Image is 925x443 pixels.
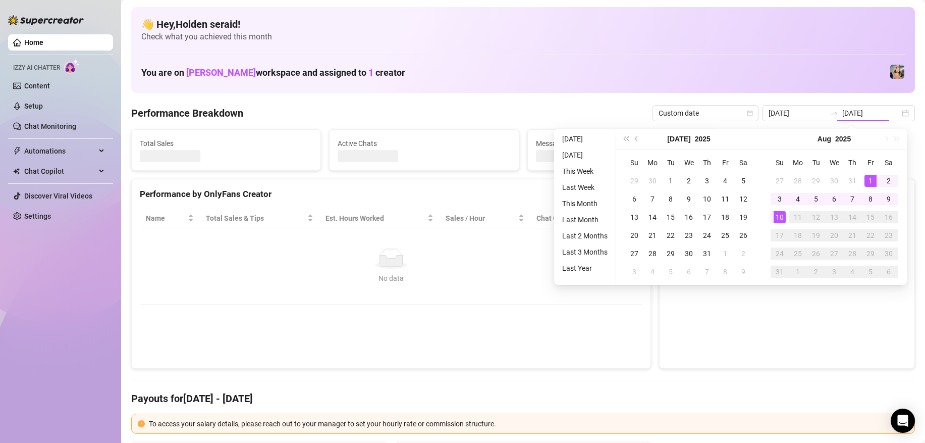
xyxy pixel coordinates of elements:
[141,67,405,78] h1: You are on workspace and assigned to creator
[24,82,50,90] a: Content
[24,102,43,110] a: Setup
[141,17,905,31] h4: 👋 Hey, Holden seraid !
[769,108,826,119] input: Start date
[13,168,20,175] img: Chat Copilot
[24,163,96,179] span: Chat Copilot
[138,420,145,427] span: exclamation-circle
[830,109,838,117] span: to
[368,67,373,78] span: 1
[140,209,200,228] th: Name
[747,110,753,116] span: calendar
[140,187,642,201] div: Performance by OnlyFans Creator
[536,138,709,149] span: Messages Sent
[146,213,186,224] span: Name
[13,147,21,155] span: thunderbolt
[338,138,510,149] span: Active Chats
[64,59,80,74] img: AI Chatter
[150,273,632,284] div: No data
[8,15,84,25] img: logo-BBDzfeDw.svg
[24,212,51,220] a: Settings
[140,138,312,149] span: Total Sales
[830,109,838,117] span: swap-right
[668,187,906,201] div: Sales by OnlyFans Creator
[131,391,915,406] h4: Payouts for [DATE] - [DATE]
[200,209,319,228] th: Total Sales & Tips
[891,409,915,433] div: Open Intercom Messenger
[131,106,243,120] h4: Performance Breakdown
[446,213,516,224] span: Sales / Hour
[24,122,76,130] a: Chat Monitoring
[13,63,60,73] span: Izzy AI Chatter
[530,209,642,228] th: Chat Conversion
[325,213,425,224] div: Est. Hours Worked
[659,106,752,121] span: Custom date
[24,38,43,46] a: Home
[890,65,904,79] img: Veronica
[24,143,96,159] span: Automations
[842,108,900,119] input: End date
[186,67,256,78] span: [PERSON_NAME]
[206,213,305,224] span: Total Sales & Tips
[141,31,905,42] span: Check what you achieved this month
[536,213,628,224] span: Chat Conversion
[440,209,530,228] th: Sales / Hour
[149,418,908,429] div: To access your salary details, please reach out to your manager to set your hourly rate or commis...
[24,192,92,200] a: Discover Viral Videos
